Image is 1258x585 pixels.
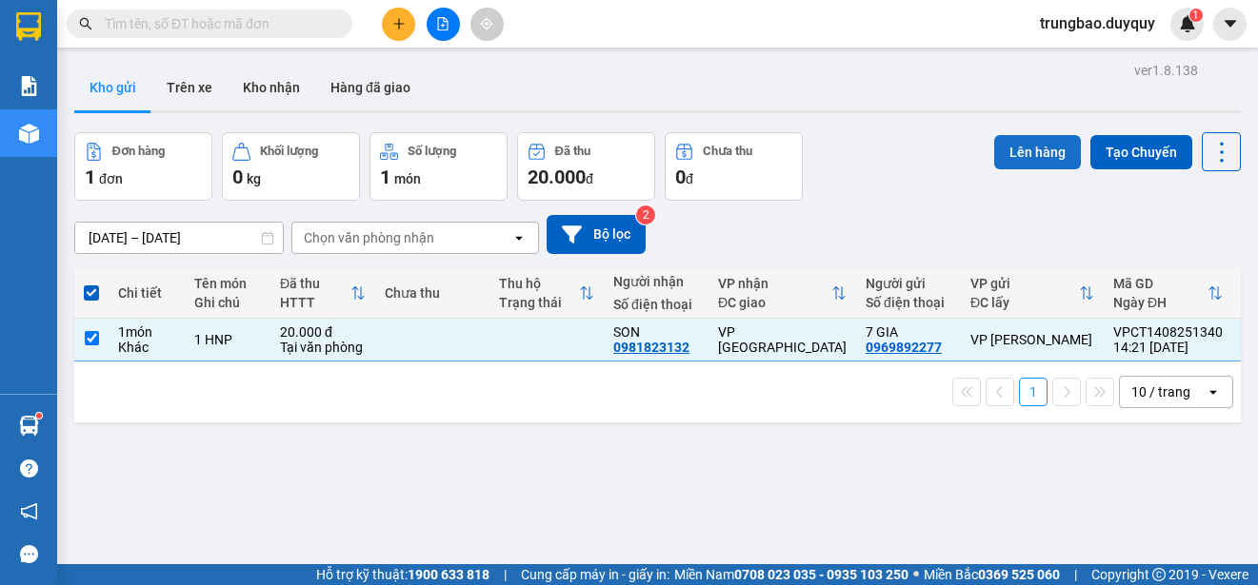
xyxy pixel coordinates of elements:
input: Tìm tên, số ĐT hoặc mã đơn [105,13,329,34]
div: Đã thu [555,145,590,158]
div: Người gửi [866,276,951,291]
button: Số lượng1món [369,132,508,201]
th: Toggle SortBy [961,268,1104,319]
button: Tạo Chuyến [1090,135,1192,169]
span: món [394,171,421,186]
svg: open [511,230,527,245]
button: Kho nhận [228,65,315,110]
button: aim [470,8,504,41]
img: solution-icon [19,76,39,96]
span: 1 [1192,9,1199,22]
span: question-circle [20,459,38,478]
button: Lên hàng [994,135,1081,169]
div: 20.000 đ [280,324,366,340]
span: đơn [99,171,123,186]
button: Đơn hàng1đơn [74,132,212,201]
span: plus [392,17,406,30]
button: Kho gửi [74,65,151,110]
span: 0 [675,166,686,188]
img: logo-vxr [16,12,41,41]
span: search [79,17,92,30]
button: Bộ lọc [547,215,646,254]
span: đ [686,171,693,186]
div: VP gửi [970,276,1079,291]
strong: 0708 023 035 - 0935 103 250 [734,567,909,582]
span: message [20,545,38,563]
div: ver 1.8.138 [1134,60,1198,81]
span: file-add [436,17,449,30]
div: Tại văn phòng [280,340,366,355]
div: Chọn văn phòng nhận [304,228,434,247]
button: Trên xe [151,65,228,110]
div: Thu hộ [499,276,579,291]
span: kg [247,171,261,186]
div: Chưa thu [703,145,752,158]
span: caret-down [1222,15,1239,32]
svg: open [1206,384,1221,400]
div: 1 HNP [194,332,261,347]
div: Trạng thái [499,295,579,310]
span: aim [480,17,493,30]
span: 1 [380,166,390,188]
div: Ngày ĐH [1113,295,1208,310]
div: Người nhận [613,274,699,289]
button: Hàng đã giao [315,65,426,110]
sup: 1 [1189,9,1203,22]
sup: 1 [36,413,42,419]
div: Đã thu [280,276,350,291]
button: Đã thu20.000đ [517,132,655,201]
div: SON [613,324,699,340]
span: Miền Bắc [924,564,1060,585]
div: 0969892277 [866,340,942,355]
strong: 0369 525 060 [978,567,1060,582]
span: Miền Nam [674,564,909,585]
span: | [504,564,507,585]
span: 0 [232,166,243,188]
button: Chưa thu0đ [665,132,803,201]
div: 0981823132 [613,340,689,355]
div: VP [GEOGRAPHIC_DATA] [718,324,847,355]
th: Toggle SortBy [489,268,604,319]
div: HTTT [280,295,350,310]
th: Toggle SortBy [709,268,856,319]
span: đ [586,171,593,186]
div: 1 món [118,324,175,340]
input: Select a date range. [75,223,283,253]
div: ĐC giao [718,295,831,310]
span: Cung cấp máy in - giấy in: [521,564,669,585]
button: 1 [1019,378,1048,406]
button: file-add [427,8,460,41]
div: VP [PERSON_NAME] [970,332,1094,347]
div: Chưa thu [385,285,480,301]
div: Khác [118,340,175,355]
img: warehouse-icon [19,416,39,436]
span: ⚪️ [913,571,919,578]
th: Toggle SortBy [1104,268,1232,319]
span: trungbao.duyquy [1025,11,1170,35]
span: 1 [85,166,95,188]
div: Số điện thoại [613,297,699,312]
img: warehouse-icon [19,124,39,144]
div: 10 / trang [1131,382,1190,401]
div: Ghi chú [194,295,261,310]
span: copyright [1152,568,1166,581]
div: Đơn hàng [112,145,165,158]
img: icon-new-feature [1179,15,1196,32]
th: Toggle SortBy [270,268,375,319]
strong: 1900 633 818 [408,567,489,582]
div: VP nhận [718,276,831,291]
button: caret-down [1213,8,1247,41]
span: notification [20,502,38,520]
div: Khối lượng [260,145,318,158]
div: Tên món [194,276,261,291]
button: Khối lượng0kg [222,132,360,201]
div: 14:21 [DATE] [1113,340,1223,355]
span: | [1074,564,1077,585]
div: VPCT1408251340 [1113,324,1223,340]
div: Số lượng [408,145,456,158]
div: Chi tiết [118,285,175,301]
div: Số điện thoại [866,295,951,310]
div: 7 GIA [866,324,951,340]
span: Hỗ trợ kỹ thuật: [316,564,489,585]
button: plus [382,8,415,41]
